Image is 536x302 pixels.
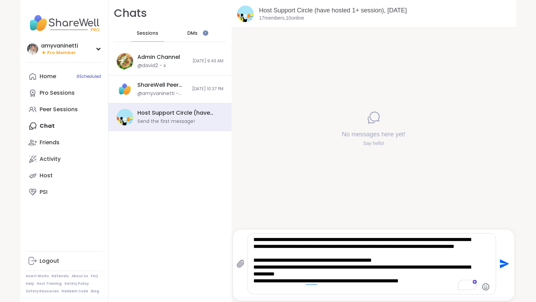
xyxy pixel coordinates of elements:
[26,68,103,85] a: Home9Scheduled
[192,58,223,64] span: [DATE] 9:43 AM
[37,281,62,286] a: Host Training
[64,281,89,286] a: Safety Policy
[91,274,98,279] a: FAQ
[137,62,166,69] div: @david2 - x
[26,274,49,279] a: How It Works
[41,42,78,50] div: amyvaninetti
[40,188,48,196] div: PSI
[237,6,254,22] img: Host Support Circle (have hosted 1+ session), Sep 09
[26,167,103,184] a: Host
[26,11,103,35] img: ShareWell Nav Logo
[259,15,304,22] p: 17 members, 10 online
[40,73,56,80] div: Home
[40,257,59,265] div: Logout
[47,50,76,56] span: Pro Member
[26,151,103,167] a: Activity
[26,101,103,118] a: Peer Sessions
[26,281,34,286] a: Help
[26,85,103,101] a: Pro Sessions
[187,30,198,37] span: DMs
[62,289,88,294] a: Redeem Code
[482,283,490,291] button: Emoji picker
[342,130,406,139] h4: No messages here yet!
[27,43,38,54] img: amyvaninetti
[91,289,99,294] a: Blog
[26,289,59,294] a: Safety Resources
[137,53,180,61] div: Admin Channel
[114,6,147,21] h1: Chats
[137,90,188,97] div: @amyvaninetti - Thank you for sharing your perspectives, and for the genuine care you show for ou...
[40,106,78,113] div: Peer Sessions
[76,74,101,79] span: 9 Scheduled
[496,256,512,272] button: Send
[117,53,133,70] img: Admin Channel
[26,134,103,151] a: Friends
[253,236,478,291] textarea: To enrich screen reader interactions, please activate Accessibility in Grammarly extension settings
[40,89,75,97] div: Pro Sessions
[137,109,219,117] div: Host Support Circle (have hosted 1+ session), [DATE]
[137,30,158,37] span: Sessions
[52,274,69,279] a: Referrals
[137,81,188,89] div: ShareWell Peer Council
[342,140,406,147] div: Say hello!
[40,155,61,163] div: Activity
[259,7,407,14] a: Host Support Circle (have hosted 1+ session), [DATE]
[40,172,53,179] div: Host
[117,81,133,97] img: ShareWell Peer Council
[137,118,195,125] div: Send the first message!
[26,184,103,200] a: PSI
[26,253,103,269] a: Logout
[117,109,133,125] img: Host Support Circle (have hosted 1+ session), Sep 09
[72,274,88,279] a: About Us
[203,30,208,36] iframe: Spotlight
[40,139,60,146] div: Friends
[192,86,223,92] span: [DATE] 10:37 PM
